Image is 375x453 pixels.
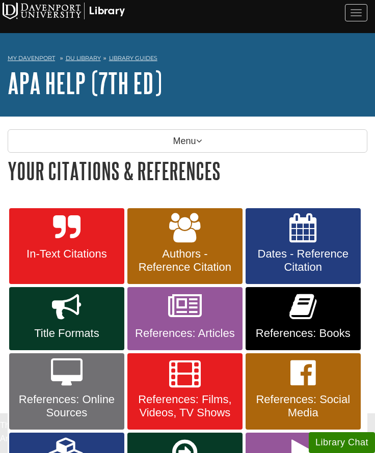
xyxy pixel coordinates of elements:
[246,208,361,285] a: Dates - Reference Citation
[17,247,117,261] span: In-Text Citations
[246,287,361,350] a: References: Books
[8,129,367,153] p: Menu
[17,393,117,419] span: References: Online Sources
[8,158,367,184] h1: Your Citations & References
[253,327,353,340] span: References: Books
[127,353,243,430] a: References: Films, Videos, TV Shows
[127,208,243,285] a: Authors - Reference Citation
[9,208,124,285] a: In-Text Citations
[8,67,162,99] a: APA Help (7th Ed)
[135,327,235,340] span: References: Articles
[135,393,235,419] span: References: Films, Videos, TV Shows
[9,287,124,350] a: Title Formats
[3,3,125,19] img: Davenport University Logo
[253,393,353,419] span: References: Social Media
[253,247,353,274] span: Dates - Reference Citation
[127,287,243,350] a: References: Articles
[17,327,117,340] span: Title Formats
[8,54,55,63] a: My Davenport
[135,247,235,274] span: Authors - Reference Citation
[66,54,101,62] a: DU Library
[309,432,375,453] button: Library Chat
[9,353,124,430] a: References: Online Sources
[246,353,361,430] a: References: Social Media
[109,54,157,62] a: Library Guides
